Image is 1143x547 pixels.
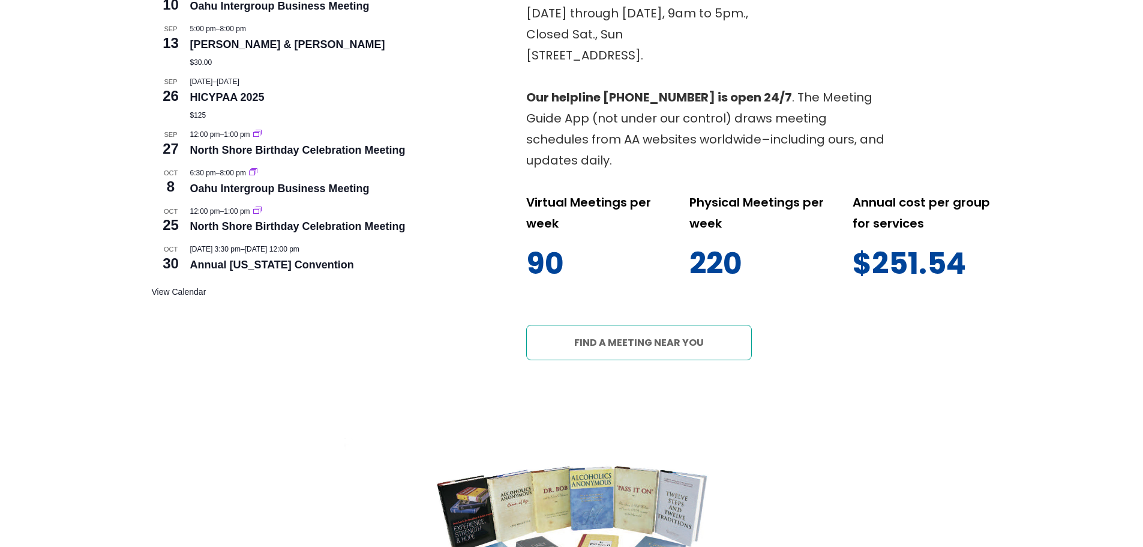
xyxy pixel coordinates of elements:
[190,130,252,139] time: –
[689,238,829,290] p: 220
[190,25,216,33] span: 5:00 pm
[190,183,370,195] a: Oahu Intergroup Business Meeting
[190,38,385,51] a: [PERSON_NAME] & [PERSON_NAME]
[190,259,354,271] a: Annual [US_STATE] Convention
[190,111,206,119] span: $125
[190,58,212,67] span: $30.00
[190,77,213,86] span: [DATE]
[245,245,299,253] span: [DATE] 12:00 pm
[190,169,216,177] span: 6:30 pm
[220,169,246,177] span: 8:00 pm
[152,287,206,297] a: View Calendar
[220,25,246,33] span: 8:00 pm
[152,139,190,159] span: 27
[853,192,992,234] p: Annual cost per group for services
[526,89,792,106] strong: Our helpline [PHONE_NUMBER] is open 24/7
[190,77,239,86] time: –
[190,245,299,253] time: –
[152,253,190,274] span: 30
[190,220,406,233] a: North Shore Birthday Celebration Meeting
[190,207,252,216] time: –
[253,130,262,139] a: Event series: North Shore Birthday Celebration Meeting
[152,207,190,217] span: Oct
[152,168,190,178] span: Oct
[190,130,220,139] span: 12:00 pm
[152,33,190,53] span: 13
[190,144,406,157] a: North Shore Birthday Celebration Meeting
[190,169,248,177] time: –
[526,325,752,360] a: Find a meeting near you
[526,238,665,290] p: 90
[253,207,262,216] a: Event series: North Shore Birthday Celebration Meeting
[689,192,829,234] p: Physical Meetings per week
[152,130,190,140] span: Sep
[152,77,190,87] span: Sep
[152,244,190,255] span: Oct
[190,91,265,104] a: HICYPAA 2025
[224,130,250,139] span: 1:00 pm
[152,24,190,34] span: Sep
[152,177,190,197] span: 8
[526,3,886,171] p: [DATE] through [DATE], 9am to 5pm., Closed Sat., Sun [STREET_ADDRESS]. . The Meeting Guide App (n...
[526,192,665,234] p: Virtual Meetings per week
[190,25,246,33] time: –
[152,86,190,106] span: 26
[249,169,257,177] a: Event series: Oahu Intergroup Business Meeting
[853,238,992,290] p: $251.54
[152,215,190,235] span: 25
[190,245,241,253] span: [DATE] 3:30 pm
[190,207,220,216] span: 12:00 pm
[224,207,250,216] span: 1:00 pm
[217,77,239,86] span: [DATE]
